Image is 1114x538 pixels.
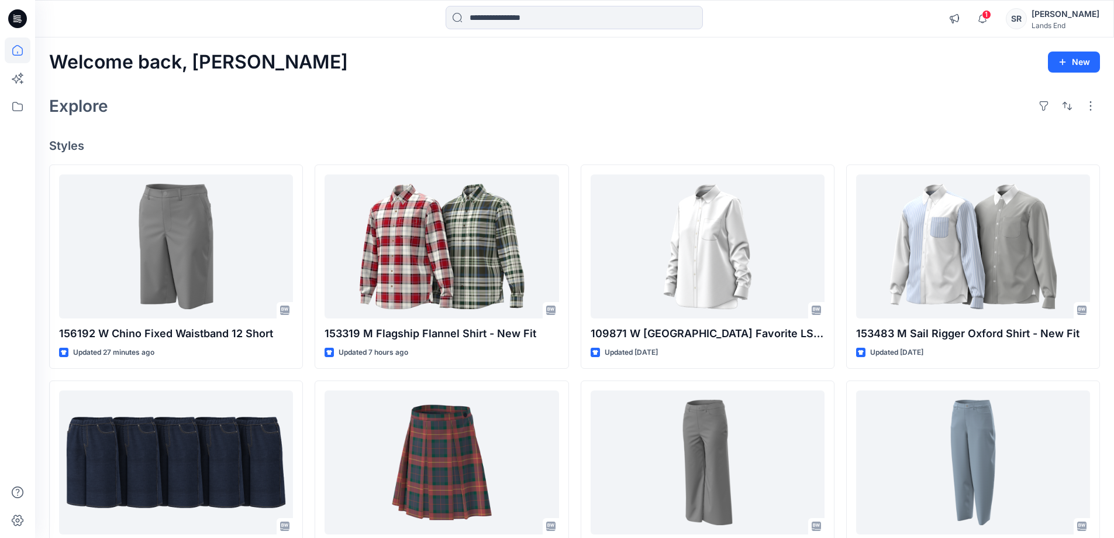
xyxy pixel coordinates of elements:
[591,325,825,342] p: 109871 W [GEOGRAPHIC_DATA] Favorite LS Shirt
[870,347,923,359] p: Updated [DATE]
[1006,8,1027,29] div: SR
[49,139,1100,153] h4: Styles
[325,325,558,342] p: 153319 M Flagship Flannel Shirt - New Fit
[59,390,293,535] a: 155847 W Starfish Knit Denim HR 12 Bermuda Short
[982,10,991,19] span: 1
[339,347,408,359] p: Updated 7 hours ago
[73,347,154,359] p: Updated 27 minutes ago
[591,390,825,535] a: 155805 W KA Chino HR 5 Pocket Wide Leg Crop Pants
[1048,52,1100,73] button: New
[1032,21,1099,30] div: Lands End
[856,390,1090,535] a: 155749 W EU Coastal Corduroy HR Barrel Leg Pant-Fit
[325,174,558,319] a: 153319 M Flagship Flannel Shirt - New Fit
[59,325,293,342] p: 156192 W Chino Fixed Waistband 12 Short
[591,174,825,319] a: 109871 W Oxford Favorite LS Shirt
[49,97,108,115] h2: Explore
[325,390,558,535] a: 111600 Uniform Custom Plaid Box Pleat Skirt Top Of Knee
[49,52,348,73] h2: Welcome back, [PERSON_NAME]
[605,347,658,359] p: Updated [DATE]
[1032,7,1099,21] div: [PERSON_NAME]
[856,325,1090,342] p: 153483 M Sail Rigger Oxford Shirt - New Fit
[59,174,293,319] a: 156192 W Chino Fixed Waistband 12 Short
[856,174,1090,319] a: 153483 M Sail Rigger Oxford Shirt - New Fit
